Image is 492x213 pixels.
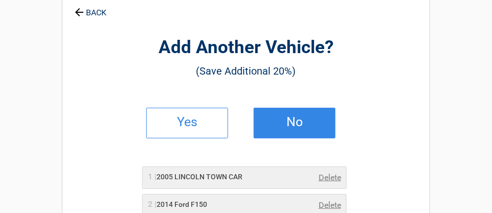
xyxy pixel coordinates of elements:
h2: Add Another Vehicle? [68,36,424,60]
span: 2 | [148,199,156,209]
h2: 2005 LINCOLN TOWN CAR [148,172,242,182]
a: Delete [319,199,341,211]
span: 1 | [148,172,156,181]
h2: No [264,119,325,126]
a: Delete [319,172,341,184]
h3: (Save Additional 20%) [68,62,424,80]
h2: 2014 Ford F150 [148,199,207,210]
h2: Yes [157,119,217,126]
